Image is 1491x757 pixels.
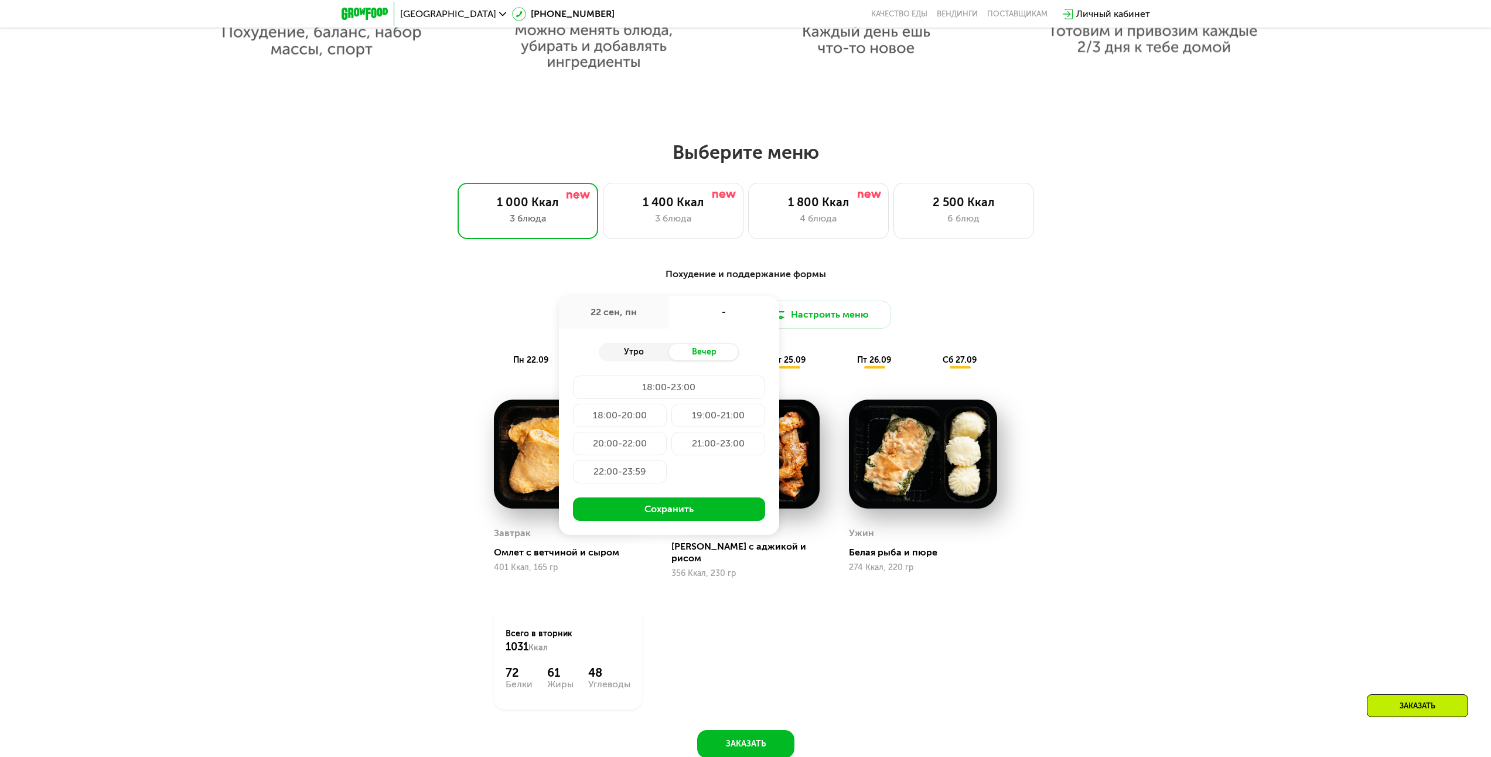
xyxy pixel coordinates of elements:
div: Всего в вторник [506,628,630,654]
a: Качество еды [871,9,927,19]
div: Завтрак [494,524,531,542]
div: 3 блюда [470,212,586,226]
div: [PERSON_NAME] с аджикой и рисом [671,541,829,564]
div: 48 [588,666,630,680]
div: Омлет с ветчиной и сыром [494,547,651,558]
div: Вечер [669,344,739,360]
div: 18:00-20:00 [573,404,667,427]
div: 356 Ккал, 230 гр [671,569,820,578]
span: чт 25.09 [772,355,806,365]
div: 1 400 Ккал [615,195,731,209]
h2: Выберите меню [37,141,1454,164]
div: Заказать [1367,694,1468,717]
span: 1031 [506,640,528,653]
div: 3 блюда [615,212,731,226]
button: Сохранить [573,497,765,521]
div: 72 [506,666,533,680]
div: 18:00-23:00 [573,376,765,399]
div: 22 сен, пн [559,296,669,329]
button: Настроить меню [750,301,891,329]
div: 1 000 Ккал [470,195,586,209]
a: Вендинги [937,9,978,19]
div: 2 500 Ккал [906,195,1022,209]
div: 19:00-21:00 [671,404,765,427]
div: Белки [506,680,533,689]
div: Похудение и поддержание формы [399,267,1093,282]
div: Ужин [849,524,874,542]
span: Ккал [528,643,548,653]
span: пт 26.09 [857,355,891,365]
div: Углеводы [588,680,630,689]
div: 20:00-22:00 [573,432,667,455]
div: 1 800 Ккал [760,195,876,209]
span: [GEOGRAPHIC_DATA] [400,9,496,19]
div: поставщикам [987,9,1048,19]
span: пн 22.09 [513,355,548,365]
div: Жиры [547,680,574,689]
div: - [669,296,779,329]
a: [PHONE_NUMBER] [512,7,615,21]
span: сб 27.09 [943,355,977,365]
div: Белая рыба и пюре [849,547,1006,558]
div: 22:00-23:59 [573,460,667,483]
div: Личный кабинет [1076,7,1150,21]
div: 274 Ккал, 220 гр [849,563,997,572]
div: 21:00-23:00 [671,432,765,455]
div: Утро [599,344,669,360]
div: 4 блюда [760,212,876,226]
div: 61 [547,666,574,680]
div: 401 Ккал, 165 гр [494,563,642,572]
div: 6 блюд [906,212,1022,226]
